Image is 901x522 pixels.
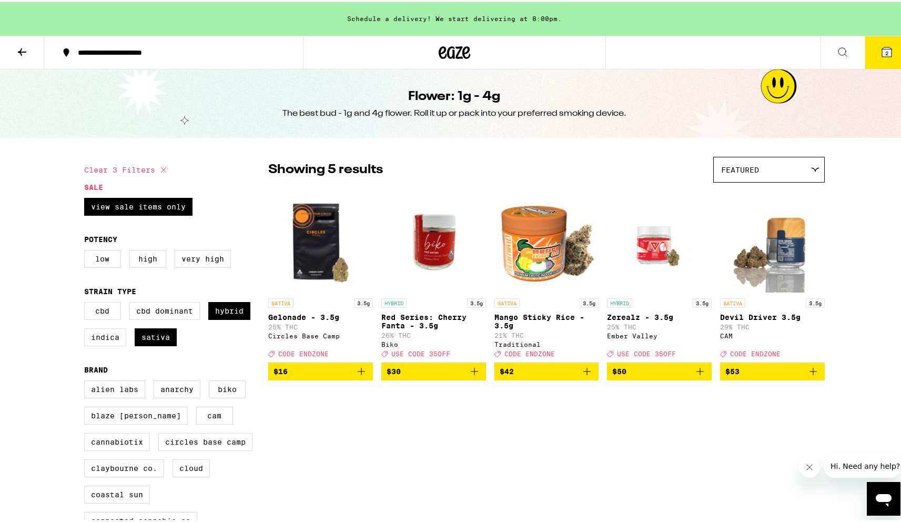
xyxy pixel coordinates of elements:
p: SATIVA [494,296,520,306]
span: Featured [721,164,759,172]
legend: Potency [84,233,117,242]
h1: Flower: 1g - 4g [409,86,501,104]
img: CAM - Devil Driver 3.5g [720,186,825,291]
a: Open page for Devil Driver 3.5g from CAM [720,186,825,360]
img: Ember Valley - Zerealz - 3.5g [607,186,712,291]
button: Clear 3 filters [84,155,170,181]
p: 3.5g [354,296,373,306]
span: CODE ENDZONE [504,348,555,355]
p: HYBRID [607,296,632,306]
span: CODE ENDZONE [730,348,781,355]
img: Traditional - Mango Sticky Rice - 3.5g [494,186,599,291]
label: Alien Labs [84,378,145,396]
label: Hybrid [208,300,250,318]
p: Red Series: Cherry Fanta - 3.5g [381,311,486,328]
label: Very High [175,248,231,266]
label: Claybourne Co. [84,457,164,475]
span: USE CODE 35OFF [617,348,676,355]
span: CODE ENDZONE [278,348,329,355]
p: 3.5g [693,296,712,306]
label: CBD [84,300,121,318]
label: Circles Base Camp [158,431,252,449]
p: 29% THC [720,322,825,328]
label: Anarchy [154,378,200,396]
label: View Sale Items Only [84,196,193,214]
p: Zerealz - 3.5g [607,311,712,319]
p: 3.5g [580,296,599,306]
label: High [129,248,166,266]
img: Circles Base Camp - Gelonade - 3.5g [268,186,373,291]
p: 3.5g [806,296,825,306]
p: Gelonade - 3.5g [268,311,373,319]
div: Traditional [494,339,599,346]
label: Low [84,248,121,266]
label: CBD Dominant [129,300,200,318]
label: CAM [196,405,233,423]
a: Open page for Gelonade - 3.5g from Circles Base Camp [268,186,373,360]
a: Open page for Zerealz - 3.5g from Ember Valley [607,186,712,360]
div: CAM [720,330,825,337]
a: Open page for Red Series: Cherry Fanta - 3.5g from Biko [381,186,486,360]
p: Mango Sticky Rice - 3.5g [494,311,599,328]
span: $53 [725,365,740,374]
p: Showing 5 results [268,159,383,177]
button: Add to bag [607,360,712,378]
span: $16 [274,365,288,374]
p: HYBRID [381,296,407,306]
label: Biko [209,378,246,396]
button: Add to bag [268,360,373,378]
iframe: Close message [799,455,820,476]
p: Devil Driver 3.5g [720,311,825,319]
legend: Strain Type [84,285,136,294]
div: The best bud - 1g and 4g flower. Roll it up or pack into your preferred smoking device. [282,106,626,117]
span: $30 [387,365,401,374]
button: Add to bag [494,360,599,378]
label: Cannabiotix [84,431,150,449]
div: Ember Valley [607,330,712,337]
button: Add to bag [720,360,825,378]
p: 26% THC [381,330,486,337]
p: 21% THC [494,330,599,337]
p: 3.5g [467,296,486,306]
span: USE CODE 35OFF [391,348,450,355]
legend: Brand [84,364,108,372]
span: $50 [612,365,626,374]
a: Open page for Mango Sticky Rice - 3.5g from Traditional [494,186,599,360]
p: 25% THC [268,322,373,328]
p: SATIVA [268,296,293,306]
label: Coastal Sun [84,484,150,501]
div: Biko [381,339,486,346]
p: SATIVA [720,296,745,306]
label: Indica [84,326,126,344]
legend: Sale [84,181,103,189]
iframe: Message from company [824,453,900,476]
div: Circles Base Camp [268,330,373,337]
p: 25% THC [607,322,712,328]
label: Sativa [135,326,177,344]
img: Biko - Red Series: Cherry Fanta - 3.5g [381,186,486,291]
iframe: Button to launch messaging window [867,480,900,514]
span: 2 [885,48,888,54]
label: Cloud [173,457,210,475]
button: Add to bag [381,360,486,378]
label: Blaze [PERSON_NAME] [84,405,188,423]
span: $42 [500,365,514,374]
